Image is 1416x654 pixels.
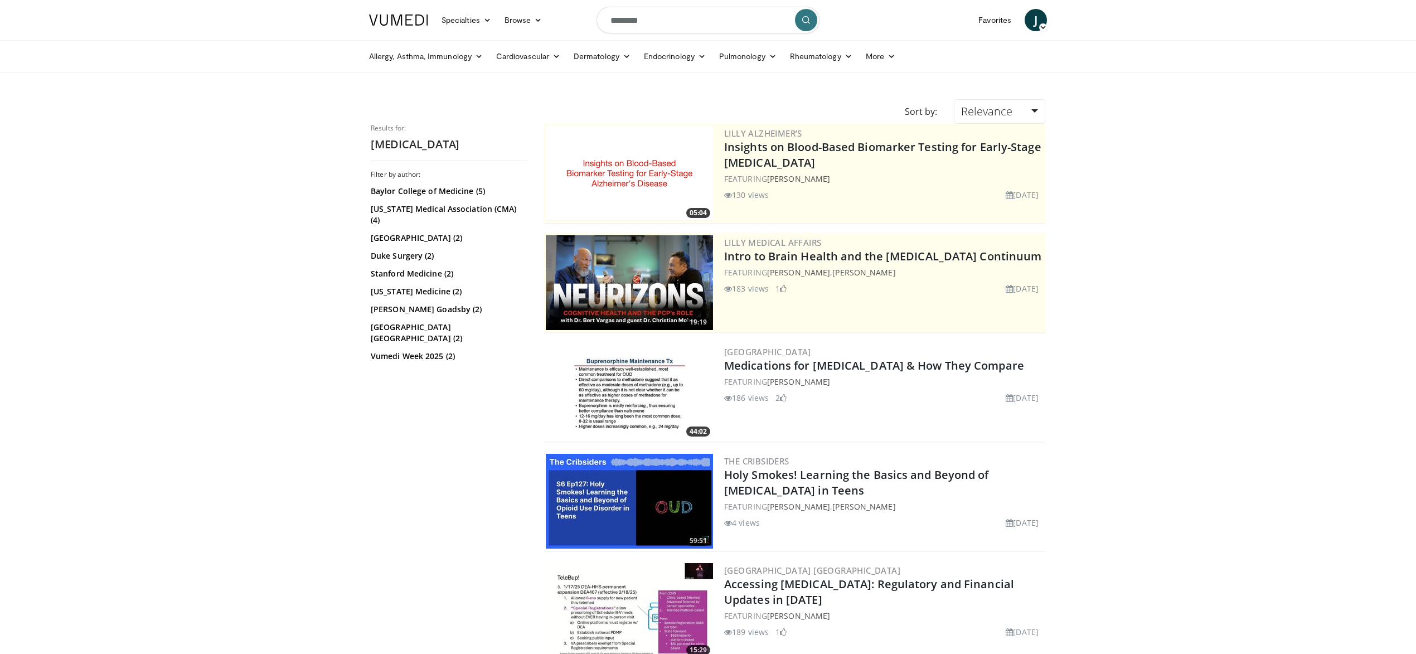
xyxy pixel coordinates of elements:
[371,322,524,344] a: [GEOGRAPHIC_DATA] [GEOGRAPHIC_DATA] (2)
[724,626,769,638] li: 189 views
[832,267,895,278] a: [PERSON_NAME]
[775,283,787,294] li: 1
[546,126,713,221] img: 89d2bcdb-a0e3-4b93-87d8-cca2ef42d978.png.300x170_q85_crop-smart_upscale.png
[767,173,830,184] a: [PERSON_NAME]
[712,45,783,67] a: Pulmonology
[775,626,787,638] li: 1
[767,501,830,512] a: [PERSON_NAME]
[767,376,830,387] a: [PERSON_NAME]
[371,186,524,197] a: Baylor College of Medicine (5)
[371,204,524,226] a: [US_STATE] Medical Association (CMA) (4)
[369,14,428,26] img: VuMedi Logo
[371,304,524,315] a: [PERSON_NAME] Goadsby (2)
[489,45,567,67] a: Cardiovascular
[724,237,821,248] a: Lilly Medical Affairs
[546,235,713,330] a: 19:19
[767,267,830,278] a: [PERSON_NAME]
[724,565,900,576] a: [GEOGRAPHIC_DATA] [GEOGRAPHIC_DATA]
[637,45,712,67] a: Endocrinology
[724,249,1041,264] a: Intro to Brain Health and the [MEDICAL_DATA] Continuum
[362,45,489,67] a: Allergy, Asthma, Immunology
[498,9,549,31] a: Browse
[686,208,710,218] span: 05:04
[724,173,1043,185] div: FEATURING
[546,345,713,439] img: 8b9e244b-aa9b-4ea1-be72-7f48732be128.300x170_q85_crop-smart_upscale.jpg
[1006,626,1039,638] li: [DATE]
[724,358,1024,373] a: Medications for [MEDICAL_DATA] & How They Compare
[435,9,498,31] a: Specialties
[724,376,1043,387] div: FEATURING
[686,317,710,327] span: 19:19
[686,427,710,437] span: 44:02
[546,454,713,549] img: 0a4e544a-f967-490a-9bf1-a561bacb7869.300x170_q85_crop-smart_upscale.jpg
[724,577,1014,607] a: Accessing [MEDICAL_DATA]: Regulatory and Financial Updates in [DATE]
[371,137,527,152] h2: [MEDICAL_DATA]
[724,283,769,294] li: 183 views
[724,392,769,404] li: 186 views
[597,7,819,33] input: Search topics, interventions
[972,9,1018,31] a: Favorites
[1025,9,1047,31] a: J
[1006,517,1039,529] li: [DATE]
[724,610,1043,622] div: FEATURING
[371,124,527,133] p: Results for:
[832,501,895,512] a: [PERSON_NAME]
[546,345,713,439] a: 44:02
[896,99,945,124] div: Sort by:
[371,232,524,244] a: [GEOGRAPHIC_DATA] (2)
[954,99,1045,124] a: Relevance
[1006,392,1039,404] li: [DATE]
[371,351,524,362] a: Vumedi Week 2025 (2)
[724,517,760,529] li: 4 views
[775,392,787,404] li: 2
[724,189,769,201] li: 130 views
[724,267,1043,278] div: FEATURING ,
[371,170,527,179] h3: Filter by author:
[724,456,789,467] a: The Cribsiders
[783,45,859,67] a: Rheumatology
[1006,283,1039,294] li: [DATE]
[724,346,811,357] a: [GEOGRAPHIC_DATA]
[546,126,713,221] a: 05:04
[686,536,710,546] span: 59:51
[567,45,637,67] a: Dermatology
[546,235,713,330] img: a80fd508-2012-49d4-b73e-1d4e93549e78.png.300x170_q85_crop-smart_upscale.jpg
[371,250,524,261] a: Duke Surgery (2)
[724,501,1043,512] div: FEATURING ,
[724,128,802,139] a: Lilly Alzheimer’s
[961,104,1012,119] span: Relevance
[1006,189,1039,201] li: [DATE]
[767,611,830,621] a: [PERSON_NAME]
[371,286,524,297] a: [US_STATE] Medicine (2)
[724,467,989,498] a: Holy Smokes! Learning the Basics and Beyond of [MEDICAL_DATA] in Teens
[371,268,524,279] a: Stanford Medicine (2)
[546,454,713,549] a: 59:51
[724,139,1041,170] a: Insights on Blood-Based Biomarker Testing for Early-Stage [MEDICAL_DATA]
[859,45,902,67] a: More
